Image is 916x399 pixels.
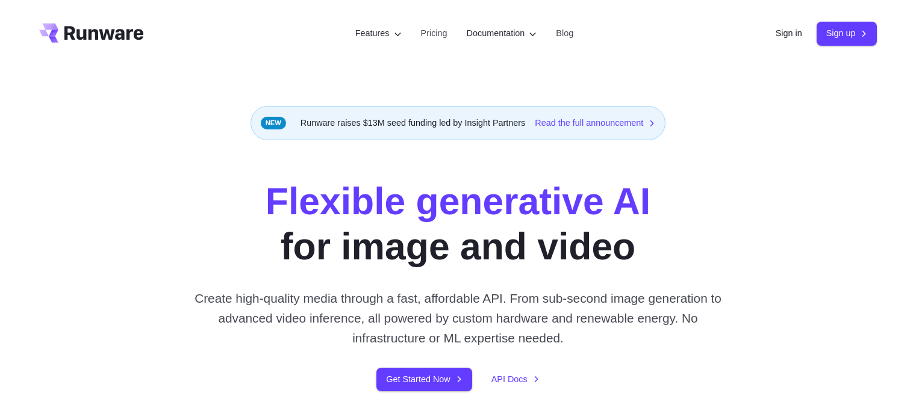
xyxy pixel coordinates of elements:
[535,116,655,130] a: Read the full announcement
[421,26,447,40] a: Pricing
[266,180,650,222] strong: Flexible generative AI
[251,106,666,140] div: Runware raises $13M seed funding led by Insight Partners
[467,26,537,40] label: Documentation
[776,26,802,40] a: Sign in
[491,373,540,386] a: API Docs
[556,26,573,40] a: Blog
[190,288,726,348] p: Create high-quality media through a fast, affordable API. From sub-second image generation to adv...
[817,22,877,45] a: Sign up
[355,26,402,40] label: Features
[376,368,472,391] a: Get Started Now
[266,179,650,269] h1: for image and video
[39,23,144,43] a: Go to /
